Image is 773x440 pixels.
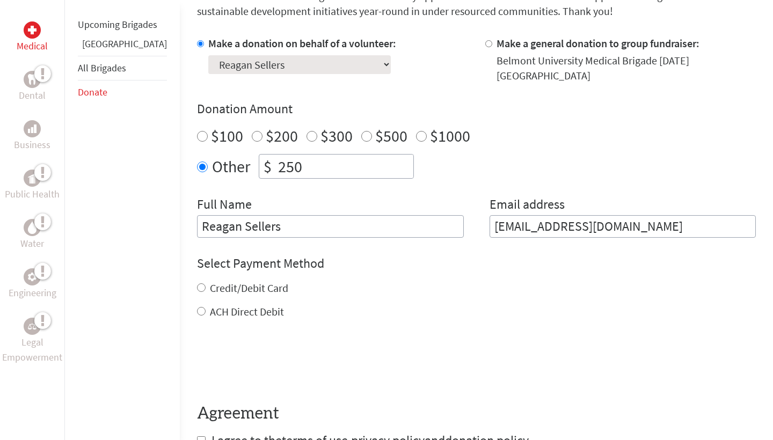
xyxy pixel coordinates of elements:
[259,155,276,178] div: $
[78,86,107,98] a: Donate
[24,170,41,187] div: Public Health
[82,38,167,50] a: [GEOGRAPHIC_DATA]
[28,323,37,329] img: Legal Empowerment
[197,255,756,272] h4: Select Payment Method
[28,221,37,233] img: Water
[490,215,756,238] input: Your Email
[210,305,284,318] label: ACH Direct Debit
[430,126,470,146] label: $1000
[24,71,41,88] div: Dental
[78,62,126,74] a: All Brigades
[78,13,167,36] li: Upcoming Brigades
[497,53,756,83] div: Belmont University Medical Brigade [DATE] [GEOGRAPHIC_DATA]
[24,318,41,335] div: Legal Empowerment
[24,268,41,285] div: Engineering
[14,120,50,152] a: BusinessBusiness
[320,126,353,146] label: $300
[266,126,298,146] label: $200
[28,124,37,133] img: Business
[78,56,167,80] li: All Brigades
[5,170,60,202] a: Public HealthPublic Health
[24,219,41,236] div: Water
[276,155,413,178] input: Enter Amount
[28,273,37,281] img: Engineering
[2,318,62,365] a: Legal EmpowermentLegal Empowerment
[197,100,756,118] h4: Donation Amount
[9,285,56,300] p: Engineering
[211,126,243,146] label: $100
[5,187,60,202] p: Public Health
[9,268,56,300] a: EngineeringEngineering
[197,196,252,215] label: Full Name
[78,80,167,104] li: Donate
[28,74,37,84] img: Dental
[78,36,167,56] li: Guatemala
[20,236,44,251] p: Water
[17,39,48,54] p: Medical
[14,137,50,152] p: Business
[24,120,41,137] div: Business
[28,26,37,34] img: Medical
[2,335,62,365] p: Legal Empowerment
[375,126,407,146] label: $500
[24,21,41,39] div: Medical
[212,154,250,179] label: Other
[19,71,46,103] a: DentalDental
[19,88,46,103] p: Dental
[78,18,157,31] a: Upcoming Brigades
[197,341,360,383] iframe: reCAPTCHA
[197,215,464,238] input: Enter Full Name
[210,281,288,295] label: Credit/Debit Card
[17,21,48,54] a: MedicalMedical
[20,219,44,251] a: WaterWater
[490,196,565,215] label: Email address
[208,36,396,50] label: Make a donation on behalf of a volunteer:
[497,36,699,50] label: Make a general donation to group fundraiser:
[197,404,756,423] h4: Agreement
[28,173,37,184] img: Public Health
